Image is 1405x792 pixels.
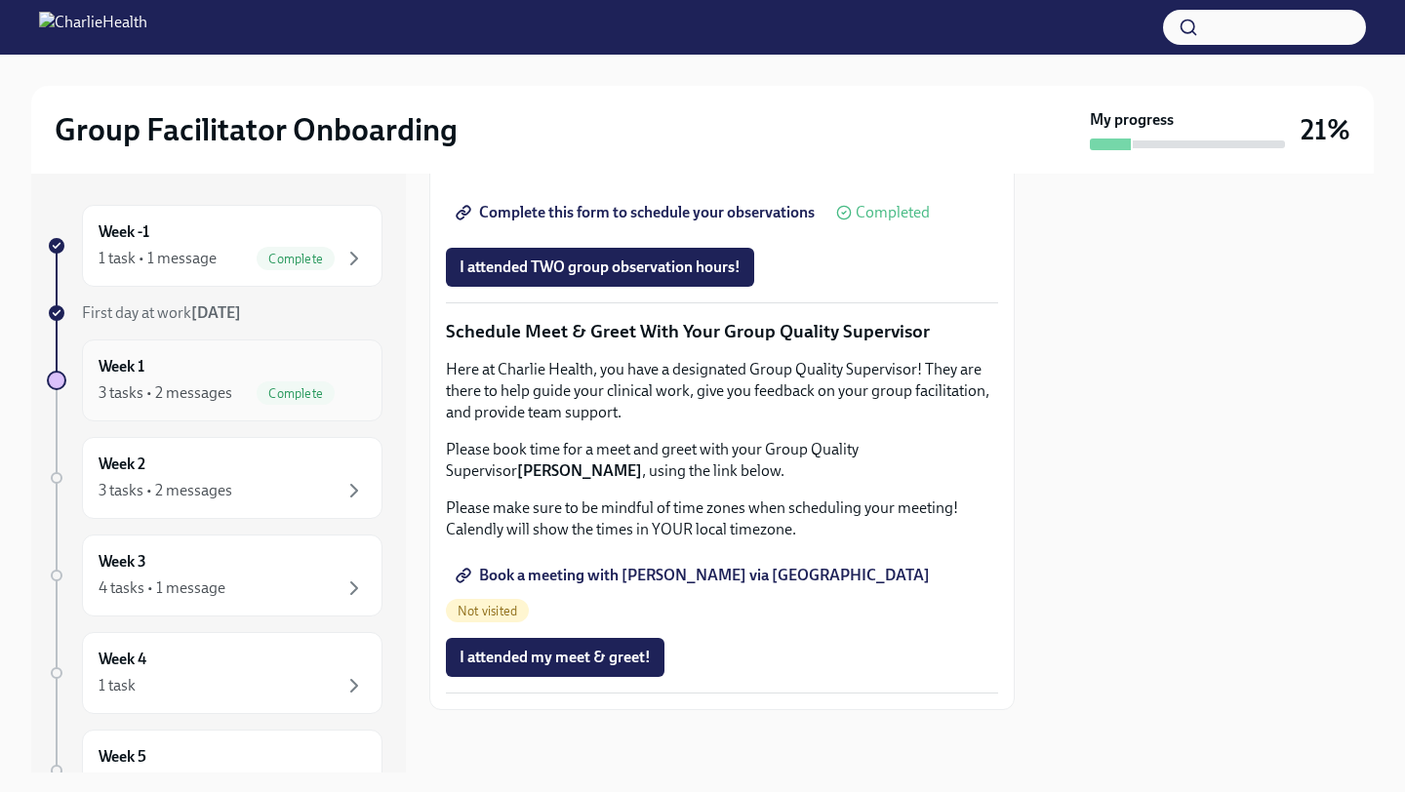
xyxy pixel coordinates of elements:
a: Week 23 tasks • 2 messages [47,437,382,519]
h6: Week -1 [99,221,149,243]
a: Week -11 task • 1 messageComplete [47,205,382,287]
p: Schedule Meet & Greet With Your Group Quality Supervisor [446,319,998,344]
h6: Week 3 [99,551,146,573]
p: Please book time for a meet and greet with your Group Quality Supervisor , using the link below. [446,439,998,482]
h6: Week 2 [99,454,145,475]
a: Week 13 tasks • 2 messagesComplete [47,339,382,421]
span: Book a meeting with [PERSON_NAME] via [GEOGRAPHIC_DATA] [460,566,930,585]
a: Week 34 tasks • 1 message [47,535,382,616]
strong: [PERSON_NAME] [517,461,642,480]
span: I attended TWO group observation hours! [460,257,741,277]
div: 3 tasks • 2 messages [99,382,232,404]
button: I attended my meet & greet! [446,638,664,677]
h3: 21% [1301,112,1350,147]
span: First day at work [82,303,241,322]
h2: Group Facilitator Onboarding [55,110,458,149]
a: First day at work[DATE] [47,302,382,324]
span: I attended my meet & greet! [460,648,651,667]
div: 1 task [99,675,136,696]
div: 1 task • 1 message [99,248,217,269]
h6: Week 5 [99,746,146,768]
h6: Week 4 [99,649,146,670]
img: CharlieHealth [39,12,147,43]
p: Here at Charlie Health, you have a designated Group Quality Supervisor! They are there to help gu... [446,359,998,423]
strong: [DATE] [191,303,241,322]
p: Please make sure to be mindful of time zones when scheduling your meeting! Calendly will show the... [446,497,998,540]
div: 3 tasks • 2 messages [99,480,232,501]
button: I attended TWO group observation hours! [446,248,754,287]
span: Complete this form to schedule your observations [460,203,815,222]
span: Complete [257,252,335,266]
a: Complete this form to schedule your observations [446,193,828,232]
span: Completed [856,205,930,220]
a: Week 41 task [47,632,382,714]
strong: My progress [1090,109,1174,131]
span: Not visited [446,604,529,618]
a: Book a meeting with [PERSON_NAME] via [GEOGRAPHIC_DATA] [446,556,943,595]
h6: Week 1 [99,356,144,377]
div: 4 tasks • 1 message [99,577,225,599]
span: Complete [257,386,335,401]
